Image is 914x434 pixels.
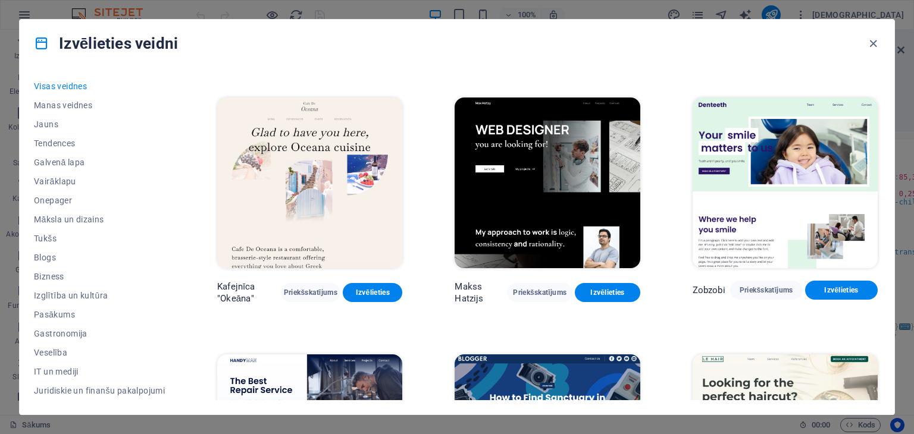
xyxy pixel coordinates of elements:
[34,158,85,167] font: Galvenā lapa
[34,362,165,381] button: IT un mediji
[34,177,76,186] font: Vairāklapu
[34,234,57,243] font: Tukšs
[824,286,858,294] font: Izvēlieties
[34,77,165,96] button: Visas veidnes
[455,98,640,268] img: Makss Hatzijs
[590,288,624,297] font: Izvēlieties
[34,196,72,205] font: Onepager
[34,210,165,229] button: Māksla un dizains
[34,191,165,210] button: Onepager
[693,285,725,295] font: Zobzobi
[34,272,64,281] font: Bizness
[217,281,255,304] font: Kafejnīca "Okeāna"
[59,34,178,52] font: Izvēlieties veidni
[513,288,566,297] font: Priekšskatījums
[356,288,390,297] font: Izvēlieties
[730,281,803,300] button: Priekšskatījums
[34,286,165,305] button: Izglītība un kultūra
[740,286,793,294] font: Priekšskatījums
[34,305,165,324] button: Pasākums
[34,215,104,224] font: Māksla un dizains
[805,281,878,300] button: Izvēlieties
[34,253,56,262] font: Blogs
[34,329,87,338] font: Gastronomija
[34,119,58,129] font: Jauns
[693,98,878,268] img: Zobzobi
[284,288,337,297] font: Priekšskatījums
[34,172,165,191] button: Vairāklapu
[34,81,87,91] font: Visas veidnes
[34,367,79,376] font: IT un mediji
[34,139,76,148] font: Tendences
[34,381,165,400] button: Juridiskie un finanšu pakalpojumi
[507,283,572,302] button: Priekšskatījums
[34,115,165,134] button: Jauns
[34,324,165,343] button: Gastronomija
[34,100,92,110] font: Manas veidnes
[34,291,108,300] font: Izglītība un kultūra
[281,283,340,302] button: Priekšskatījums
[34,248,165,267] button: Blogs
[455,281,483,304] font: Makss Hatzijs
[34,134,165,153] button: Tendences
[34,343,165,362] button: Veselība
[217,98,402,268] img: Kafejnīca "Okeāna"
[34,229,165,248] button: Tukšs
[34,348,67,357] font: Veselība
[34,96,165,115] button: Manas veidnes
[34,386,165,395] font: Juridiskie un finanšu pakalpojumi
[34,267,165,286] button: Bizness
[34,153,165,172] button: Galvenā lapa
[575,283,640,302] button: Izvēlieties
[34,310,75,319] font: Pasākums
[343,283,402,302] button: Izvēlieties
